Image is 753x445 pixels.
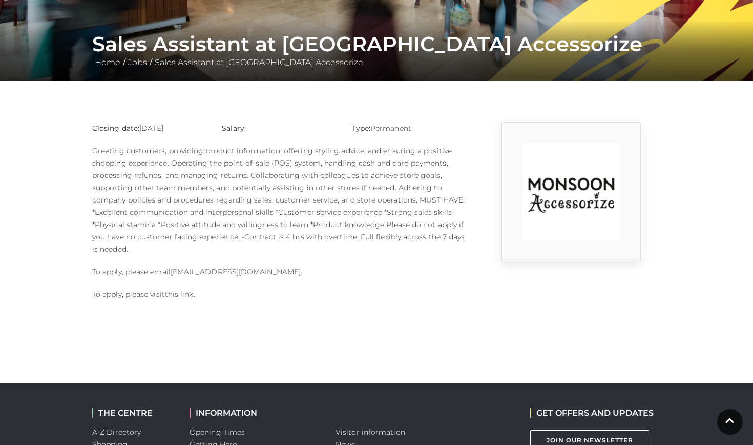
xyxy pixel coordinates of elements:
strong: Type: [352,124,370,133]
p: [DATE] [92,122,206,134]
a: Visitor information [336,428,405,437]
a: Jobs [126,57,150,67]
h1: Sales Assistant at [GEOGRAPHIC_DATA] Accessorize [92,32,661,56]
a: this link [165,290,194,299]
img: rtuC_1630740947_no1Y.jpg [522,143,620,240]
div: / / [85,32,668,69]
p: Greeting customers, providing product information, offering styling advice, and ensuring a positi... [92,145,466,255]
h2: THE CENTRE [92,408,174,418]
h2: INFORMATION [190,408,320,418]
a: Opening Times [190,428,245,437]
a: A-Z Directory [92,428,141,437]
p: To apply, please email . [92,266,466,278]
strong: Closing date: [92,124,139,133]
strong: Salary: [222,124,246,133]
a: Home [92,57,123,67]
a: [EMAIL_ADDRESS][DOMAIN_NAME] [171,267,301,276]
h2: GET OFFERS AND UPDATES [530,408,654,418]
p: To apply, please visit . [92,288,466,300]
a: Sales Assistant at [GEOGRAPHIC_DATA] Accessorize [152,57,366,67]
p: Permanent [352,122,466,134]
